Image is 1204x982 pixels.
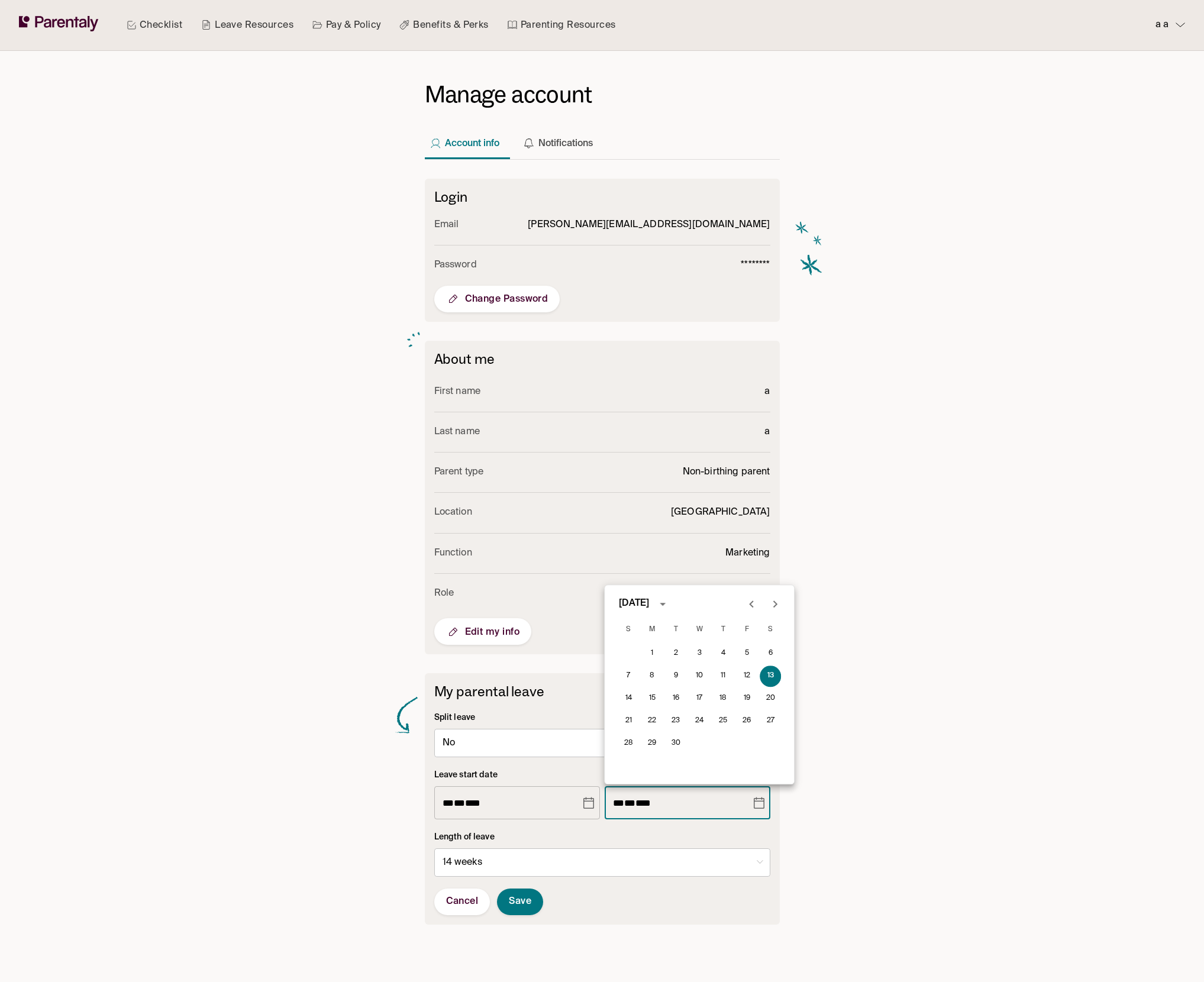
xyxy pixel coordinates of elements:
[434,384,481,400] p: First name
[665,688,686,709] button: 16
[736,666,757,687] button: 12
[665,733,686,754] button: 30
[665,618,686,642] span: Tuesday
[618,688,639,709] button: 14
[618,666,639,687] button: 7
[443,799,454,807] span: Month
[653,594,673,614] button: calendar view is open, switch to year view
[434,286,560,312] button: Change Password
[641,643,663,664] button: 1
[434,424,480,440] p: Last name
[641,618,663,642] span: Monday
[665,710,686,732] button: 23
[641,710,663,732] button: 22
[712,643,734,664] button: 4
[764,424,770,440] p: a
[689,710,710,732] button: 24
[434,545,472,561] p: Function
[760,618,781,642] span: Saturday
[434,726,770,760] div: No
[446,292,548,306] span: Change Password
[689,688,710,709] button: 17
[434,188,770,205] h2: Login
[736,643,757,664] button: 5
[446,896,479,908] span: Cancel
[618,618,639,642] span: Sunday
[613,799,624,807] span: Month
[763,592,787,616] button: Next month
[518,117,602,159] button: Notifications
[618,733,639,754] button: 28
[712,688,734,709] button: 18
[689,618,710,642] span: Wednesday
[760,710,781,732] button: 27
[434,217,459,233] p: Email
[740,592,763,616] button: Previous month
[434,505,472,521] p: Location
[434,683,770,700] h6: My parental leave
[641,688,663,709] button: 15
[446,625,520,639] span: Edit my info
[665,666,686,687] button: 9
[434,846,770,879] div: 14 weeks
[465,799,480,807] span: Year
[689,666,710,687] button: 10
[736,710,757,732] button: 26
[618,710,639,732] button: 21
[712,710,734,732] button: 25
[509,896,531,908] span: Save
[434,889,490,915] button: Cancel
[454,799,465,807] span: Day
[760,666,781,687] button: 13
[425,80,780,109] h1: Manage account
[683,464,770,480] p: Non-birthing parent
[736,618,757,642] span: Friday
[725,545,770,561] p: Marketing
[434,464,484,480] p: Parent type
[434,350,770,367] h6: About me
[641,666,663,687] button: 8
[760,688,781,709] button: 20
[528,217,770,233] p: [PERSON_NAME][EMAIL_ADDRESS][DOMAIN_NAME]
[749,792,769,813] button: Choose date, selected date is Jun 13, 2026
[760,643,781,664] button: 6
[579,792,599,813] button: Choose date, selected date is Mar 6, 2026
[434,257,477,273] p: Password
[641,733,663,754] button: 29
[689,643,710,664] button: 3
[425,117,509,159] button: Account info
[712,666,734,687] button: 11
[434,618,532,645] button: Edit my info
[619,596,649,612] div: [DATE]
[736,688,757,709] button: 19
[434,712,770,724] p: Split leave
[624,799,635,807] span: Day
[497,889,543,915] button: Save
[635,799,651,807] span: Year
[434,769,600,781] p: Leave start date
[434,586,454,602] p: Role
[1155,17,1169,33] p: a a
[671,505,770,521] p: [GEOGRAPHIC_DATA]
[764,384,770,400] p: a
[712,618,734,642] span: Thursday
[434,831,770,844] p: Length of leave
[665,643,686,664] button: 2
